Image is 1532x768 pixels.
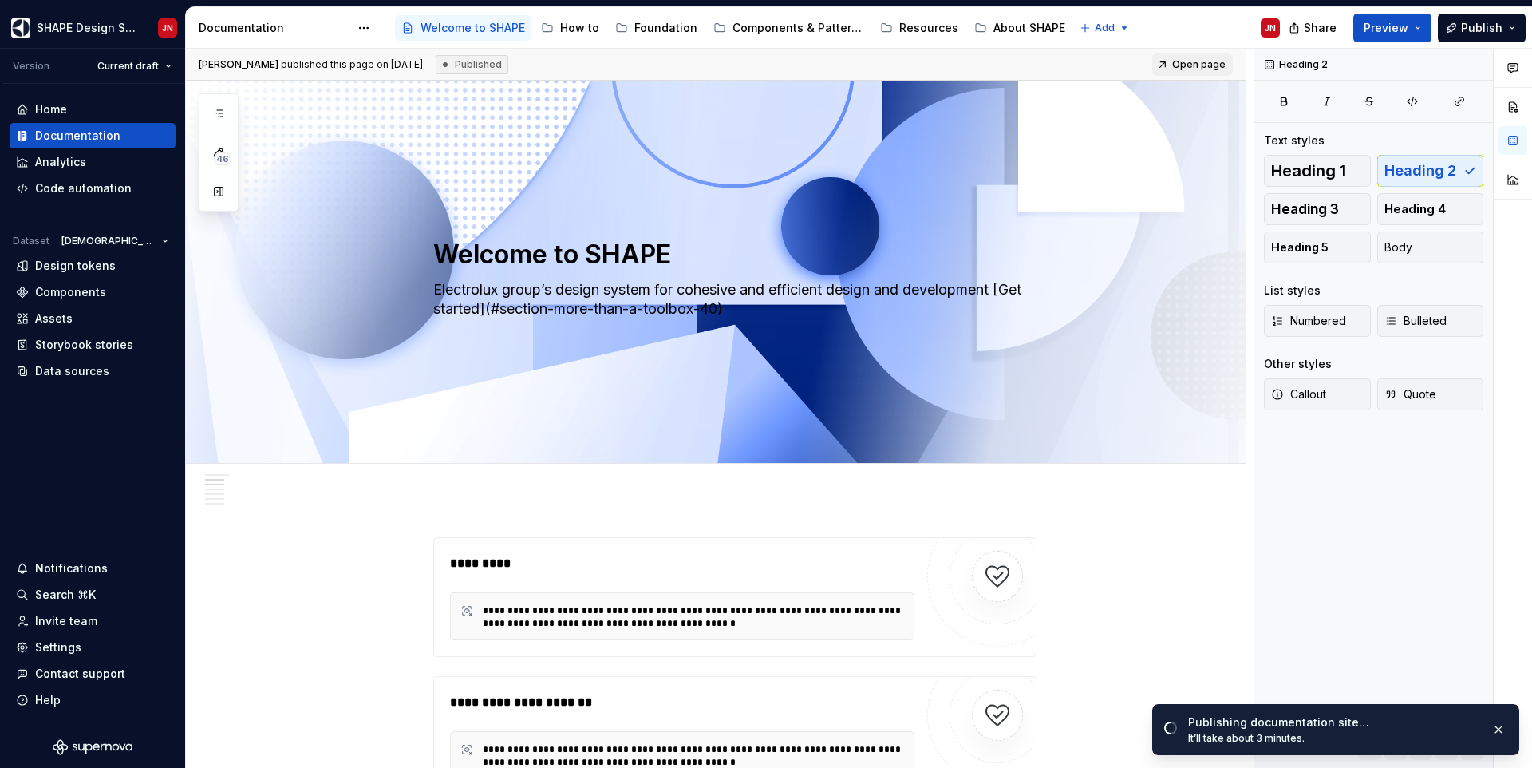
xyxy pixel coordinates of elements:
div: Notifications [35,560,108,576]
span: Quote [1384,386,1436,402]
div: It’ll take about 3 minutes. [1188,732,1479,745]
button: Quote [1377,378,1484,410]
a: Settings [10,635,176,660]
div: Components [35,284,106,300]
div: Data sources [35,363,109,379]
div: Published [436,55,508,74]
span: Heading 5 [1271,240,1329,255]
div: Documentation [35,128,120,144]
button: Contact support [10,661,176,687]
div: About SHAPE [993,20,1065,36]
span: Callout [1271,386,1326,402]
a: Components & Patterns [707,15,871,41]
span: 46 [214,152,231,165]
button: Heading 3 [1264,193,1371,225]
span: Numbered [1271,313,1346,329]
span: Share [1304,20,1337,36]
div: Storybook stories [35,337,133,353]
span: Open page [1172,58,1226,71]
span: Add [1095,22,1115,34]
img: 1131f18f-9b94-42a4-847a-eabb54481545.png [11,18,30,38]
div: JN [1265,22,1276,34]
button: Current draft [90,55,179,77]
span: Heading 3 [1271,201,1339,217]
div: SHAPE Design System [37,20,139,36]
button: Preview [1353,14,1431,42]
div: Assets [35,311,73,327]
a: About SHAPE [968,15,1072,41]
a: Analytics [10,149,176,175]
div: Analytics [35,154,86,170]
div: Contact support [35,666,125,682]
div: Help [35,692,61,708]
a: Assets [10,306,176,331]
button: Share [1281,14,1347,42]
button: Search ⌘K [10,582,176,608]
a: Documentation [10,123,176,148]
span: Bulleted [1384,313,1447,329]
button: Heading 4 [1377,193,1484,225]
a: Storybook stories [10,332,176,358]
span: Publish [1461,20,1502,36]
a: Home [10,97,176,122]
a: How to [535,15,606,41]
div: Text styles [1264,133,1325,148]
textarea: Electrolux group’s design system for cohesive and efficient design and development [Get started](... [430,277,1033,322]
div: Home [35,101,67,117]
div: Page tree [395,12,1072,44]
button: Numbered [1264,305,1371,337]
div: Code automation [35,180,132,196]
span: Heading 4 [1384,201,1446,217]
span: Preview [1364,20,1408,36]
button: Callout [1264,378,1371,410]
button: Publish [1438,14,1526,42]
div: Documentation [199,20,349,36]
a: Welcome to SHAPE [395,15,531,41]
div: Dataset [13,235,49,247]
span: published this page on [DATE] [199,58,423,71]
div: Resources [899,20,958,36]
div: Welcome to SHAPE [421,20,525,36]
a: Code automation [10,176,176,201]
div: Search ⌘K [35,587,96,603]
button: Body [1377,232,1484,263]
a: Design tokens [10,253,176,279]
a: Data sources [10,358,176,384]
div: Publishing documentation site… [1188,715,1479,730]
div: Version [13,60,49,73]
div: Settings [35,639,81,655]
button: Help [10,687,176,713]
span: Body [1384,240,1412,255]
div: Components & Patterns [732,20,864,36]
div: How to [560,20,599,36]
div: Foundation [634,20,697,36]
div: List styles [1264,283,1321,299]
button: Add [1075,17,1135,39]
button: SHAPE Design SystemJN [3,10,182,45]
button: Heading 5 [1264,232,1371,263]
button: Notifications [10,556,176,581]
div: Design tokens [35,258,116,274]
a: Components [10,279,176,305]
a: Invite team [10,608,176,634]
a: Resources [874,15,965,41]
button: [DEMOGRAPHIC_DATA] [54,230,176,252]
svg: Supernova Logo [53,739,132,755]
a: Open page [1152,53,1233,76]
button: Heading 1 [1264,155,1371,187]
div: Other styles [1264,356,1332,372]
button: Bulleted [1377,305,1484,337]
span: Heading 1 [1271,163,1346,179]
span: [PERSON_NAME] [199,58,278,70]
div: JN [162,22,173,34]
a: Foundation [609,15,704,41]
span: Current draft [97,60,159,73]
span: [DEMOGRAPHIC_DATA] [61,235,156,247]
div: Invite team [35,613,97,629]
textarea: Welcome to SHAPE [430,236,1033,274]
